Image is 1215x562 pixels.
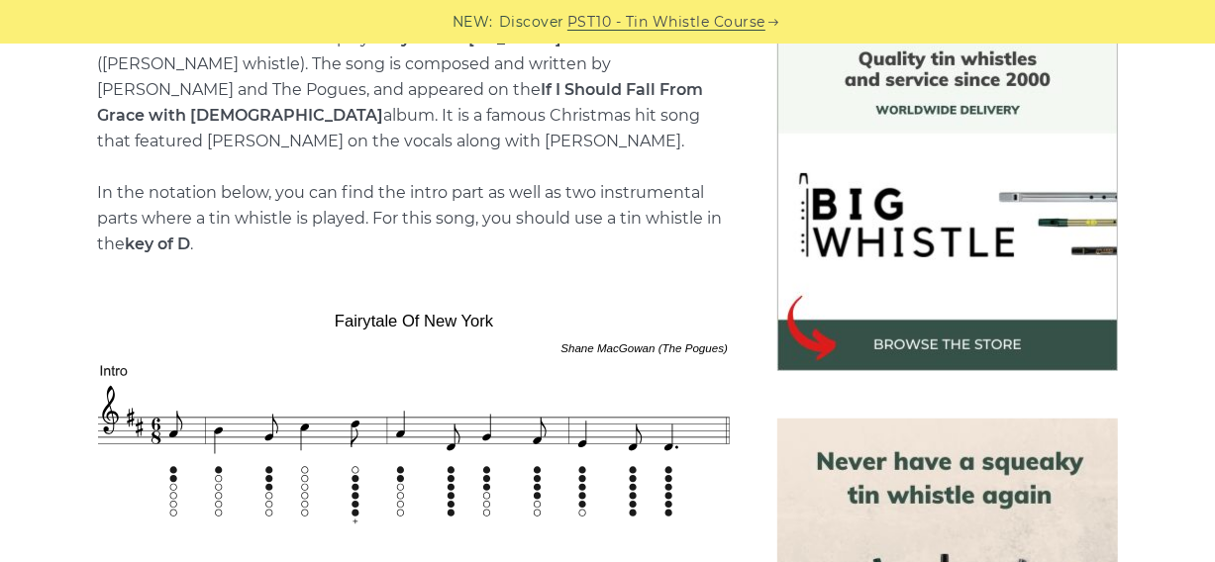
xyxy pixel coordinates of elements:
[777,31,1118,371] img: BigWhistle Tin Whistle Store
[98,26,730,257] p: Sheet music notes and tab to play on a tin whistle ([PERSON_NAME] whistle). The song is composed ...
[499,11,564,34] span: Discover
[126,234,191,253] strong: key of D
[453,11,493,34] span: NEW:
[567,11,765,34] a: PST10 - Tin Whistle Course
